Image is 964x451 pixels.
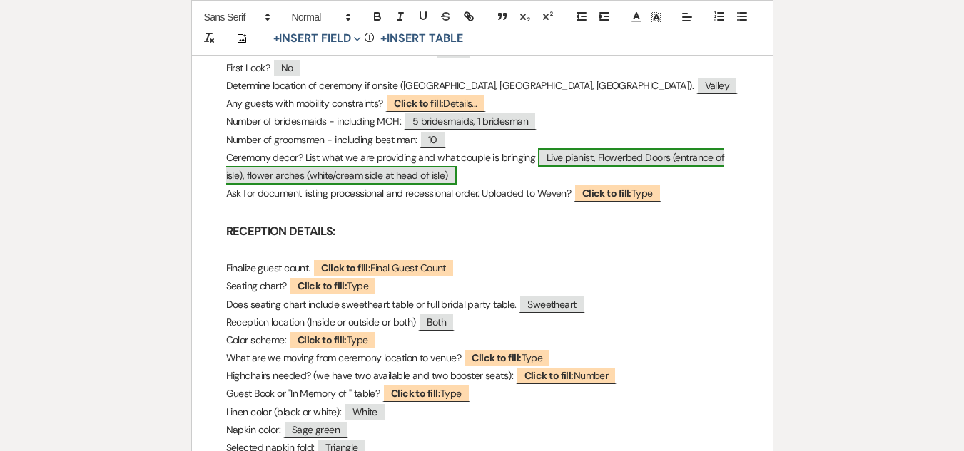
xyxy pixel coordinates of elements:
[646,9,666,26] span: Text Background Color
[404,112,537,130] span: 5 bridesmaids, 1 bridesman
[626,9,646,26] span: Text Color
[677,9,697,26] span: Alignment
[226,277,739,295] p: Seating chart?
[226,131,739,149] p: Number of groomsmen - including best man:
[696,76,739,94] span: Valley
[226,148,725,185] span: Live pianist, Flowerbed Doors (entrance of isle), flower arches (white/cream side at head of isle)
[298,333,347,346] b: Click to fill:
[226,259,739,277] p: Finalize guest count.
[298,279,347,292] b: Click to fill:
[382,384,470,402] span: Type
[435,41,472,58] span: 3:30
[273,33,280,44] span: +
[226,367,739,385] p: Highchairs needed? (we have two available and two booster seats):
[226,185,739,202] p: Ask for document listing processional and recessional order. Uploaded to Weven?
[273,58,302,76] span: No
[420,130,446,148] span: 10
[321,261,370,274] b: Click to fill:
[313,259,455,276] span: Final Guest Count
[516,366,617,384] span: Number
[226,95,739,113] p: Any guests with mobility constraints?
[289,331,377,348] span: Type
[519,295,584,313] span: Sweetheart
[472,351,521,364] b: Click to fill:
[226,421,739,439] p: Napkin color:
[418,313,455,331] span: Both
[226,331,739,349] p: Color scheme:
[463,348,551,366] span: Type
[268,30,367,47] button: Insert Field
[283,420,348,438] span: Sage green
[344,403,386,420] span: White
[226,385,739,403] p: Guest Book or "In Memory of " table?
[226,313,739,331] p: Reception location (Inside or outside or both)
[226,349,739,367] p: What are we moving from ceremony location to venue?
[375,30,467,47] button: +Insert Table
[385,94,486,112] span: Details...
[226,298,517,311] span: Does seating chart include sweetheart table or full bridal party table.
[226,59,739,77] p: First Look?
[391,387,440,400] b: Click to fill:
[226,113,739,130] p: Number of bridesmaids - including MOH:
[524,369,574,382] b: Click to fill:
[289,276,377,294] span: Type
[582,187,631,199] b: Click to fill:
[226,224,335,239] strong: RECEPTION DETAILS:
[380,33,387,44] span: +
[574,184,661,202] span: Type
[394,97,443,110] b: Click to fill:
[226,149,739,185] p: Ceremony decor? List what we are providing and what couple is bringing
[285,9,355,26] span: Header Formats
[226,403,739,421] p: Linen color (black or white):
[226,79,694,92] span: Determine location of ceremony if onsite ([GEOGRAPHIC_DATA], [GEOGRAPHIC_DATA], [GEOGRAPHIC_DATA]).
